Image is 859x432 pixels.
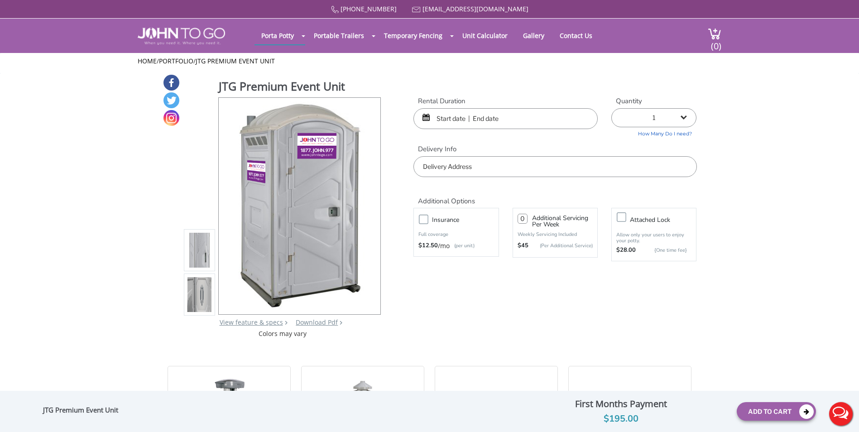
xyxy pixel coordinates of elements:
a: [EMAIL_ADDRESS][DOMAIN_NAME] [422,5,528,13]
a: Facebook [163,75,179,91]
div: /mo [418,241,494,250]
img: Mail [412,7,421,13]
img: Product [187,144,212,357]
input: Start date | End date [413,108,598,129]
p: (Per Additional Service) [528,242,593,249]
a: Temporary Fencing [377,27,449,44]
a: JTG Premium Event Unit [196,57,275,65]
img: JOHN to go [138,28,225,45]
img: Product [231,98,368,311]
a: How Many Do I need? [611,127,696,138]
div: First Months Payment [512,396,730,412]
h3: Attached lock [630,214,701,226]
img: Call [331,6,339,14]
a: [PHONE_NUMBER] [341,5,397,13]
strong: $12.50 [418,241,438,250]
p: Weekly Servicing Included [518,231,593,238]
a: Portable Trailers [307,27,371,44]
a: Gallery [516,27,551,44]
label: Quantity [611,96,696,106]
p: Allow only your users to enjoy your potty. [616,232,691,244]
div: $195.00 [512,412,730,426]
img: right arrow icon [285,321,288,325]
h1: JTG Premium Event Unit [219,78,382,96]
a: Home [138,57,157,65]
h3: Insurance [432,214,503,226]
span: (0) [710,33,721,52]
img: Product [187,188,212,401]
a: Twitter [163,92,179,108]
ul: / / [138,57,721,66]
input: Delivery Address [413,156,696,177]
a: View feature & specs [220,318,283,326]
a: Contact Us [553,27,599,44]
input: 0 [518,214,528,224]
h2: Additional Options [413,186,696,206]
button: Add To Cart [737,402,816,421]
p: {One time fee} [640,246,687,255]
a: Portfolio [159,57,193,65]
p: (per unit) [450,241,475,250]
a: Porta Potty [254,27,301,44]
button: Live Chat [823,396,859,432]
div: Colors may vary [184,329,382,338]
a: Instagram [163,110,179,126]
img: chevron.png [340,321,342,325]
strong: $45 [518,241,528,250]
img: cart a [708,28,721,40]
strong: $28.00 [616,246,636,255]
label: Delivery Info [413,144,696,154]
label: Rental Duration [413,96,598,106]
a: Download Pdf [296,318,338,326]
a: Unit Calculator [456,27,514,44]
p: Full coverage [418,230,494,239]
h3: Additional Servicing Per Week [532,215,593,228]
